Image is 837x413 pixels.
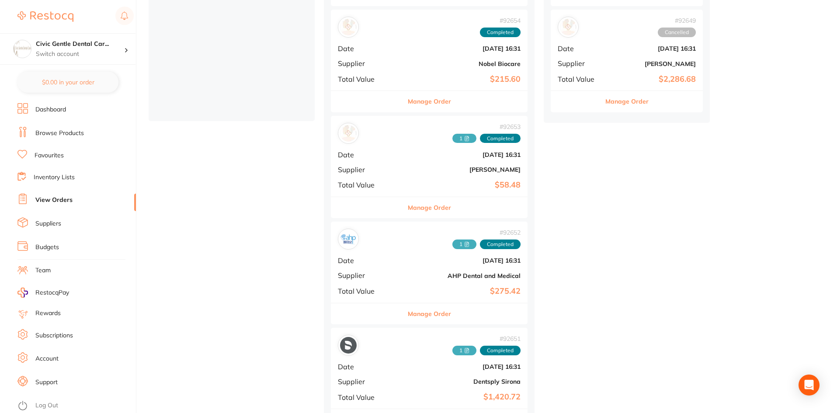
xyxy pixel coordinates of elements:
span: Supplier [558,59,601,67]
b: Dentsply Sirona [403,378,521,385]
a: Restocq Logo [17,7,73,27]
img: Nobel Biocare [340,19,357,35]
img: Civic Gentle Dental Care [14,40,31,58]
button: Log Out [17,399,133,413]
b: [DATE] 16:31 [403,257,521,264]
b: $58.48 [403,180,521,190]
a: Budgets [35,243,59,252]
span: # 92651 [452,335,521,342]
span: Supplier [338,378,396,385]
span: # 92653 [452,123,521,130]
span: Completed [480,28,521,37]
b: $2,286.68 [608,75,696,84]
img: Adam Dental [340,125,357,142]
span: Supplier [338,271,396,279]
a: Log Out [35,401,58,410]
span: Supplier [338,59,396,67]
b: $1,420.72 [403,392,521,402]
a: Dashboard [35,105,66,114]
span: Received [452,134,476,143]
span: Date [338,363,396,371]
b: [DATE] 16:31 [403,151,521,158]
img: Restocq Logo [17,11,73,22]
span: Date [338,257,396,264]
button: $0.00 in your order [17,72,118,93]
button: Manage Order [605,91,649,112]
span: Completed [480,346,521,355]
div: Open Intercom Messenger [799,375,820,396]
span: Date [338,45,396,52]
button: Manage Order [408,197,451,218]
span: Total Value [558,75,601,83]
span: Total Value [338,181,396,189]
img: Dentsply Sirona [340,337,357,354]
span: Received [452,346,476,355]
span: Completed [480,134,521,143]
h4: Civic Gentle Dental Care [36,40,124,49]
span: Date [558,45,601,52]
b: AHP Dental and Medical [403,272,521,279]
span: Total Value [338,393,396,401]
span: Total Value [338,287,396,295]
a: Team [35,266,51,275]
span: Completed [480,239,521,249]
a: View Orders [35,196,73,205]
p: Switch account [36,50,124,59]
span: # 92654 [480,17,521,24]
a: Inventory Lists [34,173,75,182]
b: $275.42 [403,287,521,296]
a: RestocqPay [17,288,69,298]
a: Favourites [35,151,64,160]
b: [DATE] 16:31 [403,45,521,52]
img: AHP Dental and Medical [340,231,357,247]
a: Subscriptions [35,331,73,340]
a: Rewards [35,309,61,318]
span: RestocqPay [35,288,69,297]
span: Total Value [338,75,396,83]
span: Cancelled [658,28,696,37]
a: Account [35,354,59,363]
button: Manage Order [408,91,451,112]
a: Support [35,378,58,387]
span: Received [452,239,476,249]
b: Nobel Biocare [403,60,521,67]
img: RestocqPay [17,288,28,298]
b: [DATE] 16:31 [608,45,696,52]
b: [DATE] 16:31 [403,363,521,370]
b: [PERSON_NAME] [403,166,521,173]
button: Manage Order [408,303,451,324]
span: Supplier [338,166,396,174]
span: # 92649 [658,17,696,24]
img: Henry Schein Halas [560,19,577,35]
span: # 92652 [452,229,521,236]
b: $215.60 [403,75,521,84]
span: Date [338,151,396,159]
a: Suppliers [35,219,61,228]
b: [PERSON_NAME] [608,60,696,67]
a: Browse Products [35,129,84,138]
